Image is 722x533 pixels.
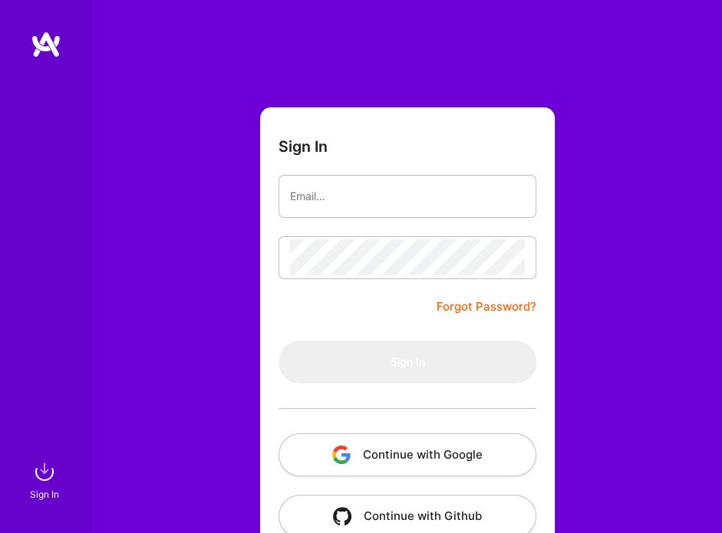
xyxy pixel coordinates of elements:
img: sign in [29,456,60,487]
h3: Sign In [279,138,328,156]
img: icon [333,507,351,525]
img: icon [332,446,351,464]
div: Sign In [30,487,59,502]
input: Email... [290,178,525,215]
a: sign inSign In [32,456,60,502]
img: logo [31,31,61,58]
button: Sign In [279,341,536,383]
button: Continue with Google [279,433,536,476]
a: Forgot Password? [437,298,536,316]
